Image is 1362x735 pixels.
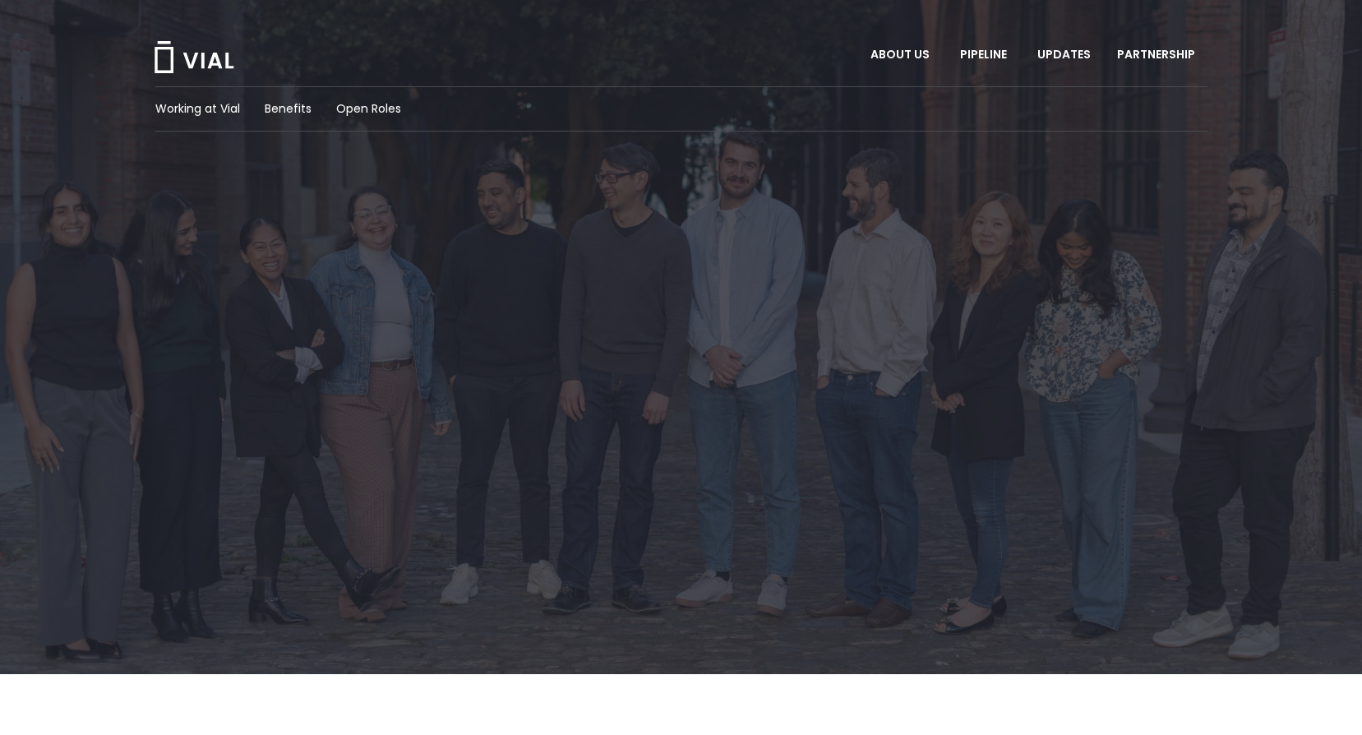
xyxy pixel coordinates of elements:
a: Working at Vial [155,100,240,118]
a: UPDATES [1024,41,1103,69]
a: PIPELINEMenu Toggle [947,41,1023,69]
a: Benefits [265,100,312,118]
a: ABOUT USMenu Toggle [857,41,946,69]
a: PARTNERSHIPMenu Toggle [1104,41,1212,69]
img: Vial Logo [153,41,235,73]
a: Open Roles [336,100,401,118]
